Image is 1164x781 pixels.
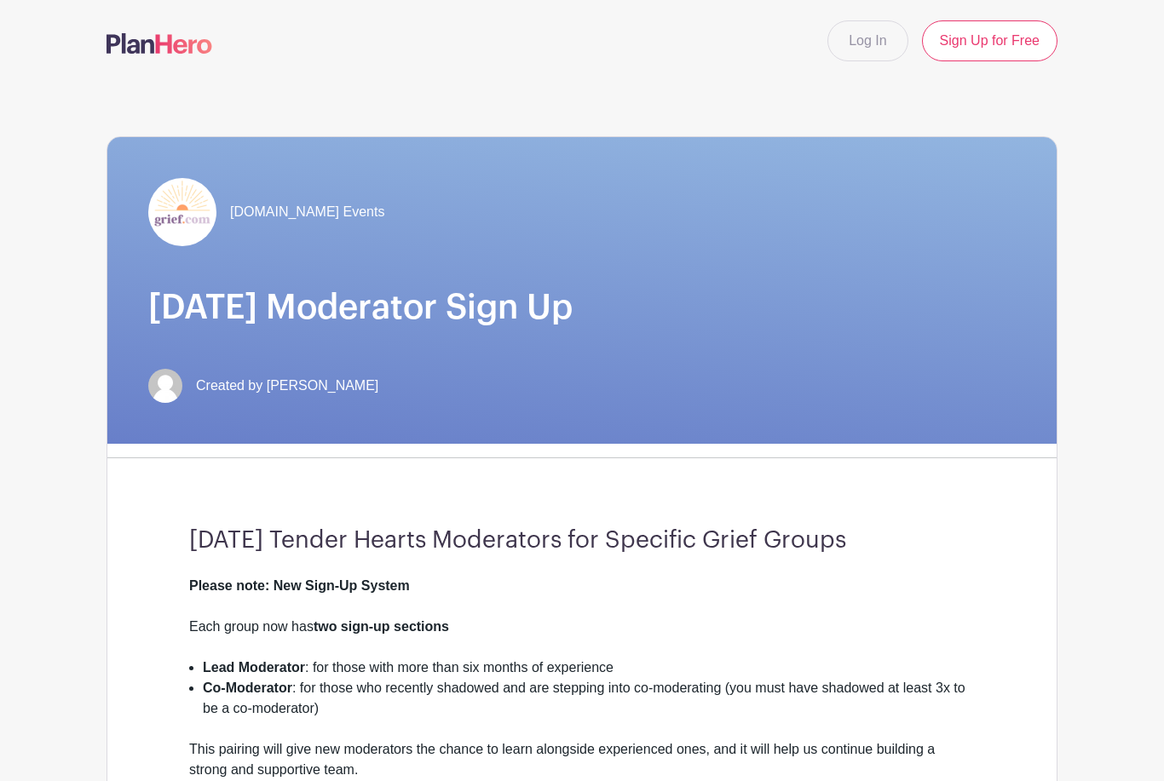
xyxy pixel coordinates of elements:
[314,619,449,634] strong: two sign-up sections
[230,202,384,222] span: [DOMAIN_NAME] Events
[203,660,305,675] strong: Lead Moderator
[148,369,182,403] img: default-ce2991bfa6775e67f084385cd625a349d9dcbb7a52a09fb2fda1e96e2d18dcdb.png
[189,617,975,658] div: Each group now has
[827,20,908,61] a: Log In
[203,658,975,678] li: : for those with more than six months of experience
[107,33,212,54] img: logo-507f7623f17ff9eddc593b1ce0a138ce2505c220e1c5a4e2b4648c50719b7d32.svg
[148,287,1016,328] h1: [DATE] Moderator Sign Up
[922,20,1057,61] a: Sign Up for Free
[189,578,410,593] strong: Please note: New Sign-Up System
[148,178,216,246] img: grief-logo-planhero.png
[189,526,975,555] h3: [DATE] Tender Hearts Moderators for Specific Grief Groups
[203,681,292,695] strong: Co-Moderator
[203,678,975,739] li: : for those who recently shadowed and are stepping into co-moderating (you must have shadowed at ...
[196,376,378,396] span: Created by [PERSON_NAME]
